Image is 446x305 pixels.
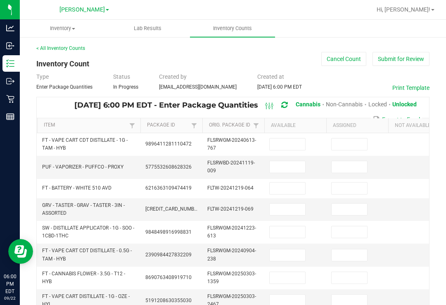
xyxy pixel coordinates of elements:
[127,120,137,131] a: Filter
[159,84,237,90] span: [EMAIL_ADDRESS][DOMAIN_NAME]
[321,52,366,66] button: Cancel Count
[8,239,33,264] iframe: Resource center
[251,120,261,131] a: Filter
[44,122,127,129] a: ItemSortable
[189,120,199,131] a: Filter
[296,101,320,108] span: Cannabis
[36,59,89,68] span: Inventory Count
[74,97,423,113] div: [DATE] 6:00 PM EDT - Enter Package Quantities
[42,137,128,151] span: FT - VAPE CART CDT DISTILLATE - 1G - TAM - HYB
[145,206,201,212] span: [CREDIT_CARD_NUMBER]
[59,6,105,13] span: [PERSON_NAME]
[207,271,256,284] span: FLSRWGM-20250303-1359
[36,73,49,80] span: Type
[42,248,132,261] span: FT - VAPE CART CDT DISTILLATE - 0.5G - TAM - HYB
[4,295,16,301] p: 09/22
[105,20,190,37] a: Lab Results
[145,274,192,280] span: 8690763408919710
[264,118,326,133] th: Available
[145,141,192,147] span: 9896411281110472
[113,84,138,90] span: In Progress
[42,202,125,216] span: GRV - TASTER - GRAV - TASTER - 3IN - ASSORTED
[6,113,14,121] inline-svg: Reports
[207,137,256,151] span: FLSRWGM-20240613-767
[4,273,16,295] p: 06:00 PM EDT
[326,118,388,133] th: Assigned
[20,25,104,32] span: Inventory
[42,185,111,191] span: FT - BATTERY - WHITE 510 AVD
[159,73,187,80] span: Created by
[202,25,263,32] span: Inventory Counts
[392,101,417,108] span: Unlocked
[190,20,275,37] a: Inventory Counts
[42,271,125,284] span: FT - CANNABIS FLOWER - 3.5G - T12 - HYB
[6,77,14,85] inline-svg: Outbound
[36,45,85,51] a: < All Inventory Counts
[145,229,192,235] span: 9848498916998831
[42,164,123,170] span: PUF - VAPORIZER - PUFFCO - PROXY
[36,84,93,90] span: Enter Package Quantities
[209,122,251,129] a: Orig. Package IdSortable
[6,24,14,32] inline-svg: Analytics
[207,185,254,191] span: FLTW-20241219-064
[6,59,14,68] inline-svg: Inventory
[372,52,429,66] button: Submit for Review
[20,20,105,37] a: Inventory
[147,122,189,129] a: Package IdSortable
[113,73,130,80] span: Status
[145,298,192,303] span: 5191208630355030
[42,225,134,239] span: SW - DISTILLATE APPLICATOR - 1G - SOO - 1CBD-1THC
[145,252,192,258] span: 2390984427832209
[207,225,256,239] span: FLSRWGM-20241223-613
[257,84,302,90] span: [DATE] 6:00 PM EDT
[392,84,429,92] button: Print Template
[145,164,192,170] span: 5775532608628326
[326,101,363,108] span: Non-Cannabis
[6,42,14,50] inline-svg: Inbound
[377,6,430,13] span: Hi, [PERSON_NAME]!
[368,101,387,108] span: Locked
[123,25,173,32] span: Lab Results
[207,248,256,261] span: FLSRWGM-20240904-238
[207,206,254,212] span: FLTW-20241219-069
[145,185,192,191] span: 6216363109474419
[371,113,422,127] button: Export to Excel
[6,95,14,103] inline-svg: Retail
[257,73,284,80] span: Created at
[207,160,255,174] span: FLSRWBD-20241119-009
